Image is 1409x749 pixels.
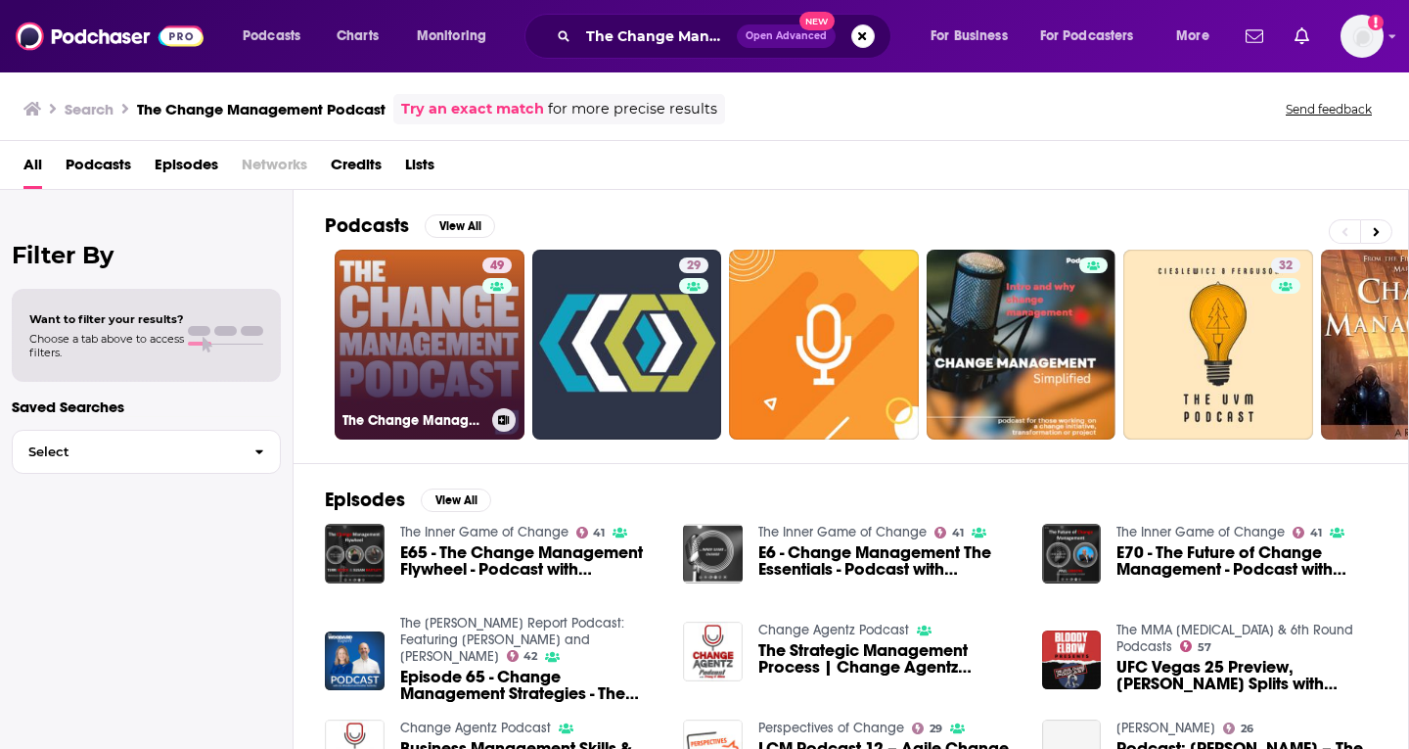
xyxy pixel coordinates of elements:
[1162,21,1234,52] button: open menu
[548,98,717,120] span: for more precise results
[1027,21,1162,52] button: open menu
[507,650,538,662] a: 42
[400,544,660,578] a: E65 - The Change Management Flywheel - Podcast with Terri Block & Susan Bartlett
[12,430,281,474] button: Select
[1042,631,1102,690] img: UFC Vegas 25 Preview, Jones Splits with Management | The Level Change Podcast 121
[930,725,942,733] span: 29
[400,615,624,665] a: The Woodard Report Podcast: Featuring Heather Satterley and Joe Woodard
[400,720,551,736] a: Change Agentz Podcast
[1241,725,1253,733] span: 26
[1341,15,1384,58] img: User Profile
[66,149,131,189] span: Podcasts
[12,398,281,416] p: Saved Searches
[1271,257,1300,273] a: 32
[400,669,660,702] a: Episode 65 - Change Management Strategies - The Woodard Report Podcast
[1198,643,1211,652] span: 57
[1176,23,1209,50] span: More
[1238,20,1271,53] a: Show notifications dropdown
[342,412,484,429] h3: The Change Management Podcast
[425,214,495,238] button: View All
[325,524,385,584] img: E65 - The Change Management Flywheel - Podcast with Terri Block & Susan Bartlett
[400,669,660,702] span: Episode 65 - Change Management Strategies - The [PERSON_NAME] Report Podcast
[1368,15,1384,30] svg: Add a profile image
[1040,23,1134,50] span: For Podcasters
[1310,529,1322,538] span: 41
[13,445,239,458] span: Select
[593,529,605,538] span: 41
[400,524,568,540] a: The Inner Game of Change
[1116,544,1377,578] span: E70 - The Future of Change Management - Podcast with [PERSON_NAME]
[405,149,434,189] a: Lists
[683,524,743,584] img: E6 - Change Management The Essentials - Podcast with Lena Ross
[401,98,544,120] a: Try an exact match
[65,100,114,118] h3: Search
[758,544,1019,578] span: E6 - Change Management The Essentials - Podcast with [PERSON_NAME]
[758,524,927,540] a: The Inner Game of Change
[337,23,379,50] span: Charts
[576,527,606,538] a: 41
[137,100,386,118] h3: The Change Management Podcast
[482,257,512,273] a: 49
[16,18,204,55] img: Podchaser - Follow, Share and Rate Podcasts
[29,332,184,359] span: Choose a tab above to access filters.
[1279,257,1293,276] span: 32
[325,632,385,691] img: Episode 65 - Change Management Strategies - The Woodard Report Podcast
[417,23,486,50] span: Monitoring
[155,149,218,189] a: Episodes
[799,12,835,30] span: New
[242,149,307,189] span: Networks
[758,544,1019,578] a: E6 - Change Management The Essentials - Podcast with Lena Ross
[1341,15,1384,58] span: Logged in as megcassidy
[325,488,405,512] h2: Episodes
[532,250,722,440] a: 29
[331,149,382,189] a: Credits
[934,527,964,538] a: 41
[1180,640,1211,652] a: 57
[1287,20,1317,53] a: Show notifications dropdown
[325,213,409,238] h2: Podcasts
[687,257,701,276] span: 29
[737,24,836,48] button: Open AdvancedNew
[324,21,390,52] a: Charts
[1293,527,1322,538] a: 41
[243,23,300,50] span: Podcasts
[1123,250,1313,440] a: 32
[229,21,326,52] button: open menu
[403,21,512,52] button: open menu
[543,14,910,59] div: Search podcasts, credits, & more...
[912,723,942,734] a: 29
[683,622,743,681] img: The Strategic Management Process | Change Agentz Podcast
[952,529,964,538] span: 41
[523,652,537,661] span: 42
[931,23,1008,50] span: For Business
[758,642,1019,676] a: The Strategic Management Process | Change Agentz Podcast
[917,21,1032,52] button: open menu
[335,250,524,440] a: 49The Change Management Podcast
[23,149,42,189] a: All
[29,312,184,326] span: Want to filter your results?
[1116,622,1353,655] a: The MMA Vivisection & 6th Round Podcasts
[679,257,708,273] a: 29
[1116,544,1377,578] a: E70 - The Future of Change Management - Podcast with Paul Gibbons
[1116,659,1377,692] a: UFC Vegas 25 Preview, Jones Splits with Management | The Level Change Podcast 121
[746,31,827,41] span: Open Advanced
[1042,524,1102,584] img: E70 - The Future of Change Management - Podcast with Paul Gibbons
[758,720,904,736] a: Perspectives of Change
[12,241,281,269] h2: Filter By
[758,622,909,638] a: Change Agentz Podcast
[325,213,495,238] a: PodcastsView All
[400,544,660,578] span: E65 - The Change Management Flywheel - Podcast with [PERSON_NAME] & [PERSON_NAME]
[1116,524,1285,540] a: The Inner Game of Change
[1341,15,1384,58] button: Show profile menu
